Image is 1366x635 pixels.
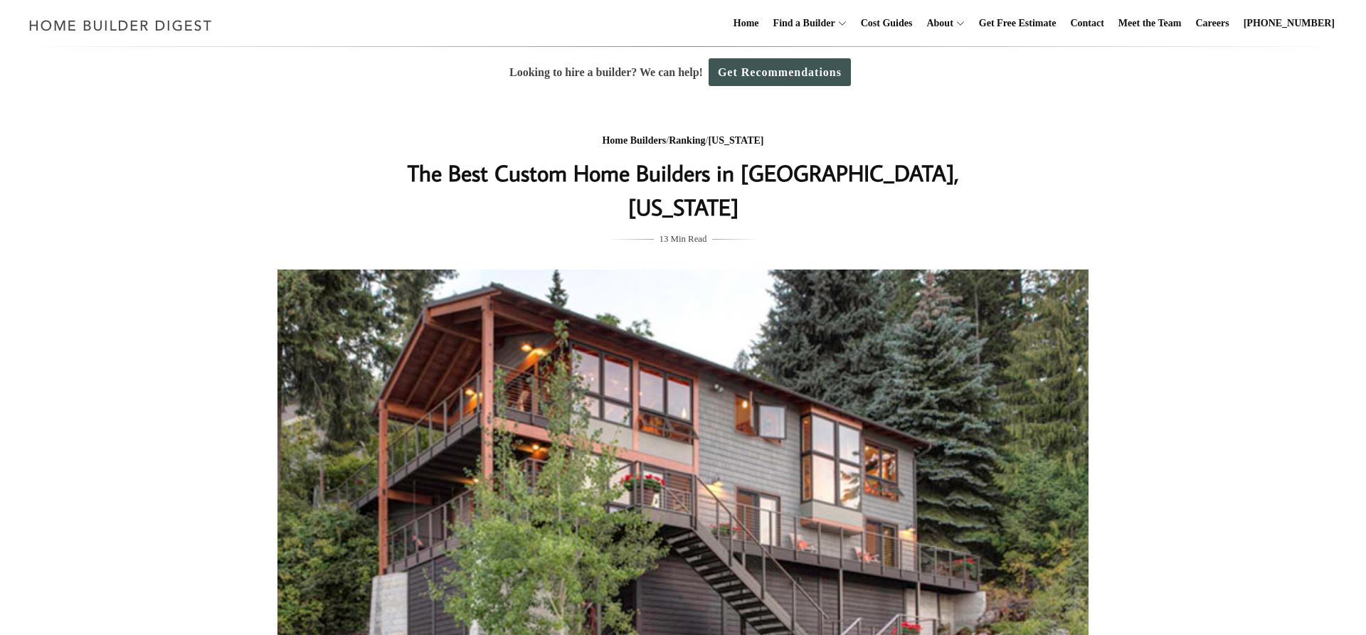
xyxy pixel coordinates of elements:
[728,1,765,46] a: Home
[1113,1,1187,46] a: Meet the Team
[709,58,851,86] a: Get Recommendations
[708,135,763,146] a: [US_STATE]
[660,231,707,247] span: 13 Min Read
[1238,1,1340,46] a: [PHONE_NUMBER]
[855,1,918,46] a: Cost Guides
[669,135,705,146] a: Ranking
[768,1,835,46] a: Find a Builder
[399,132,967,150] div: / /
[1064,1,1109,46] a: Contact
[399,156,967,224] h1: The Best Custom Home Builders in [GEOGRAPHIC_DATA], [US_STATE]
[1190,1,1235,46] a: Careers
[23,11,218,39] img: Home Builder Digest
[973,1,1062,46] a: Get Free Estimate
[921,1,953,46] a: About
[602,135,666,146] a: Home Builders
